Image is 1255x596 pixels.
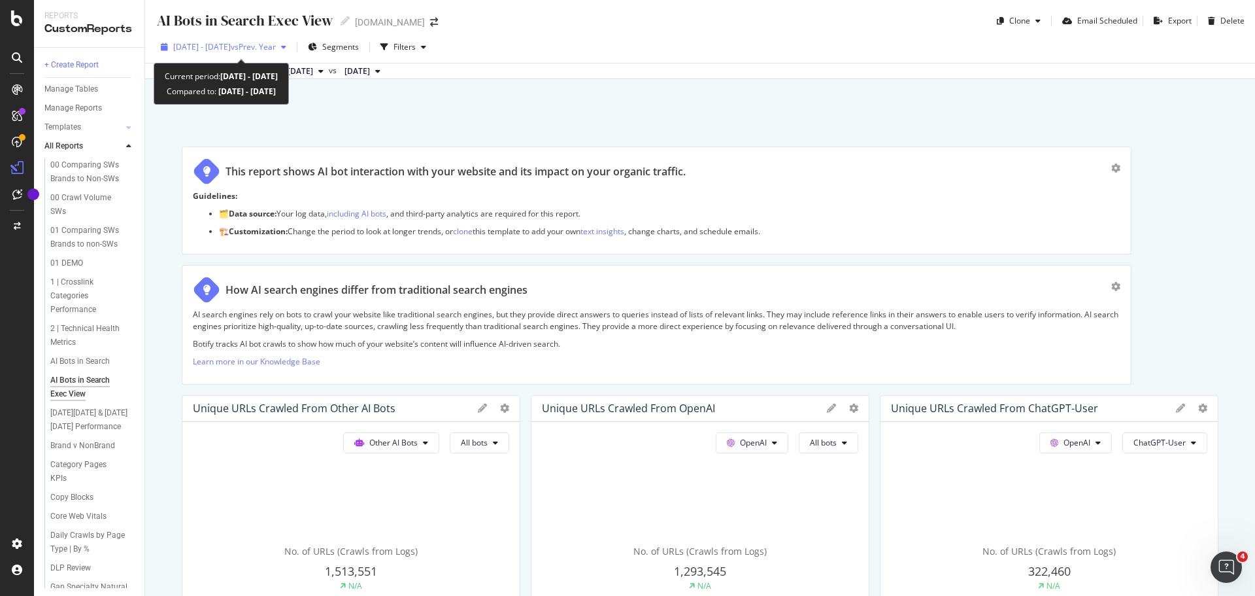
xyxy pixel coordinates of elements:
[327,208,386,219] a: including AI bots
[369,437,418,448] span: Other AI Bots
[219,226,1120,237] p: 🏗️ Change the period to look at longer trends, or this template to add your own , change charts, ...
[1111,164,1120,173] div: gear
[50,158,128,186] div: 00 Comparing SWs Brands to Non-SWs
[341,16,350,26] i: Edit report name
[50,275,127,317] div: 1 | Crosslink Categories Performance
[810,437,837,448] span: All bots
[50,529,127,556] div: Daily Crawls by Page Type | By %
[450,432,509,453] button: All bots
[1046,580,1060,591] div: N/A
[50,439,135,453] a: Brand v NonBrand
[44,22,134,37] div: CustomReports
[282,63,329,79] button: [DATE]
[1111,282,1120,291] div: gear
[50,406,128,434] div: Black Friday & Cyber Monday Performance
[50,191,135,219] a: 00 Crawl Volume SWs
[193,402,395,415] div: Unique URLs Crawled from Other AI Bots
[216,86,276,97] b: [DATE] - [DATE]
[229,208,276,219] strong: Data source:
[50,374,125,401] div: AI Bots in Search Exec View
[50,224,128,251] div: 01 Comparing SWs Brands to non-SWs
[453,226,473,237] a: clone
[50,510,107,523] div: Core Web Vitals
[44,101,135,115] a: Manage Reports
[339,63,386,79] button: [DATE]
[1211,552,1242,583] iframe: Intercom live chat
[44,139,122,153] a: All Reports
[325,563,377,579] span: 1,513,551
[329,65,339,77] span: vs
[156,10,333,31] div: AI Bots in Search Exec View
[580,226,624,237] a: text insights
[44,101,102,115] div: Manage Reports
[430,18,438,27] div: arrow-right-arrow-left
[891,402,1098,415] div: Unique URLs Crawled from ChatGPT-User
[303,37,364,58] button: Segments
[50,439,115,453] div: Brand v NonBrand
[50,355,135,368] a: AI Bots in Search
[165,69,278,84] div: Current period:
[193,338,1120,349] p: Botify tracks AI bot crawls to show how much of your website’s content will influence AI-driven s...
[173,41,231,52] span: [DATE] - [DATE]
[44,58,99,72] div: + Create Report
[50,529,135,556] a: Daily Crawls by Page Type | By %
[50,561,135,575] a: DLP Review
[226,283,527,298] div: How AI search engines differ from traditional search engines
[44,82,135,96] a: Manage Tables
[982,545,1116,557] span: No. of URLs (Crawls from Logs)
[284,545,418,557] span: No. of URLs (Crawls from Logs)
[167,84,276,99] div: Compared to:
[50,191,123,219] div: 00 Crawl Volume SWs
[50,458,135,485] a: Category Pages KPIs
[542,402,715,415] div: Unique URLs Crawled from OpenAI
[44,58,135,72] a: + Create Report
[344,65,370,77] span: 2024 Jul. 17th
[633,545,767,557] span: No. of URLs (Crawls from Logs)
[182,147,1131,254] div: This report shows AI bot interaction with your website and its impact on your organic traffic.Gui...
[1133,437,1186,448] span: ChatGPT-User
[1028,563,1071,579] span: 322,460
[50,561,91,575] div: DLP Review
[992,10,1046,31] button: Clone
[375,37,431,58] button: Filters
[50,510,135,523] a: Core Web Vitals
[219,208,1120,219] p: 🗂️ Your log data, , and third-party analytics are required for this report.
[44,139,83,153] div: All Reports
[1057,10,1137,31] button: Email Scheduled
[799,432,858,453] button: All bots
[50,256,135,270] a: 01 DEMO
[50,374,135,401] a: AI Bots in Search Exec View
[1063,437,1090,448] span: OpenAI
[50,491,135,504] a: Copy Blocks
[461,437,488,448] span: All bots
[322,41,359,52] span: Segments
[740,437,767,448] span: OpenAI
[393,41,416,52] div: Filters
[716,432,788,453] button: OpenAI
[50,322,135,349] a: 2 | Technical Health Metrics
[50,224,135,251] a: 01 Comparing SWs Brands to non-SWs
[348,580,362,591] div: N/A
[1237,552,1248,562] span: 4
[193,190,237,202] strong: Guidelines:
[697,580,711,591] div: N/A
[44,120,122,134] a: Templates
[1009,15,1030,26] div: Clone
[27,188,39,200] div: Tooltip anchor
[231,41,276,52] span: vs Prev. Year
[50,275,135,317] a: 1 | Crosslink Categories Performance
[182,265,1131,385] div: How AI search engines differ from traditional search enginesAI search engines rely on bots to cra...
[50,355,110,368] div: AI Bots in Search
[44,120,81,134] div: Templates
[50,256,83,270] div: 01 DEMO
[1220,15,1245,26] div: Delete
[1077,15,1137,26] div: Email Scheduled
[1039,432,1112,453] button: OpenAI
[156,37,292,58] button: [DATE] - [DATE]vsPrev. Year
[229,226,288,237] strong: Customization:
[50,406,135,434] a: [DATE][DATE] & [DATE][DATE] Performance
[44,82,98,96] div: Manage Tables
[193,356,320,367] a: Learn more in our Knowledge Base
[1122,432,1207,453] button: ChatGPT-User
[343,432,439,453] button: Other AI Bots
